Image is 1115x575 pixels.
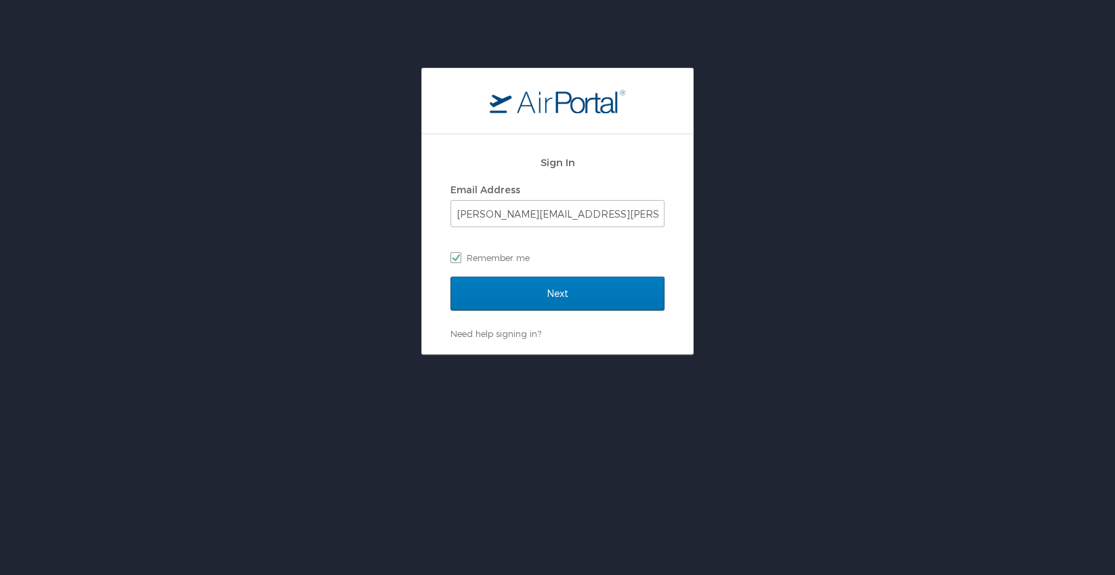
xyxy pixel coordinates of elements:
[450,328,541,339] a: Need help signing in?
[490,89,625,113] img: logo
[450,184,520,195] label: Email Address
[450,155,665,170] h2: Sign In
[450,247,665,268] label: Remember me
[450,277,665,311] input: Next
